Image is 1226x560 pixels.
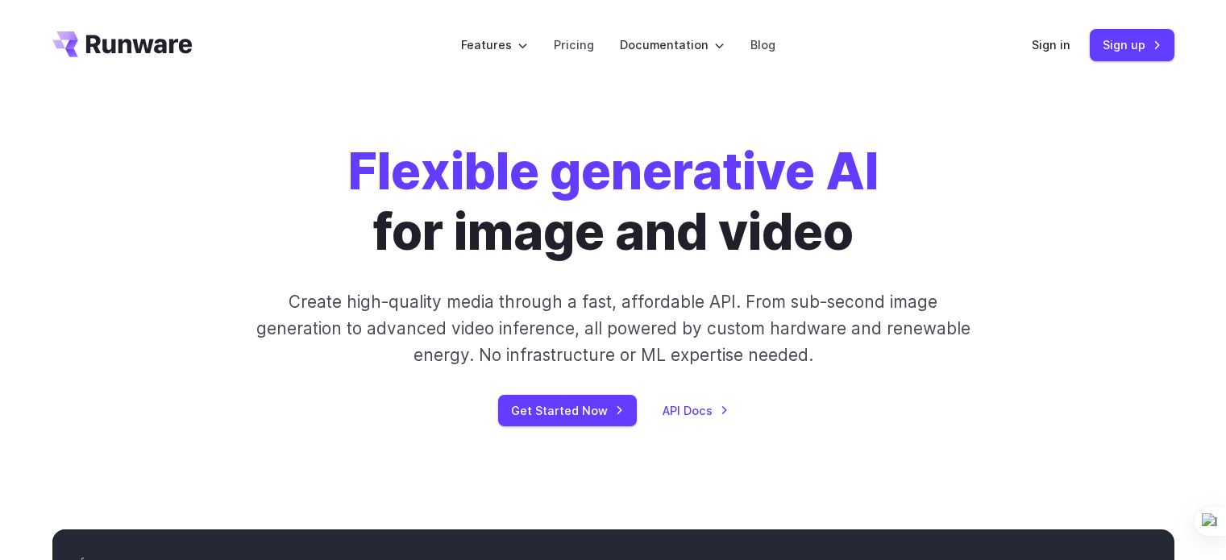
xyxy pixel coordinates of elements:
a: Sign in [1032,35,1070,54]
a: API Docs [663,401,729,420]
a: Pricing [554,35,594,54]
a: Go to / [52,31,193,57]
label: Features [461,35,528,54]
a: Get Started Now [498,395,637,426]
a: Sign up [1090,29,1174,60]
h1: for image and video [348,142,879,263]
a: Blog [750,35,775,54]
strong: Flexible generative AI [348,141,879,201]
p: Create high-quality media through a fast, affordable API. From sub-second image generation to adv... [254,288,972,369]
label: Documentation [620,35,725,54]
